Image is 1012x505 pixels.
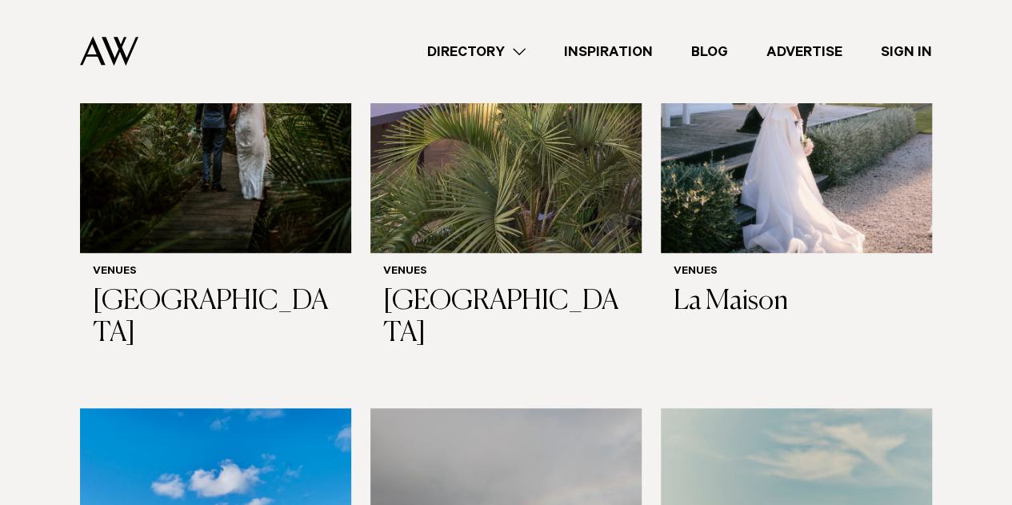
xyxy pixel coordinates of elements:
a: Sign In [862,41,951,62]
h6: Venues [674,266,919,279]
a: Blog [672,41,747,62]
a: Inspiration [545,41,672,62]
img: Auckland Weddings Logo [80,36,138,66]
h3: La Maison [674,286,919,319]
h6: Venues [383,266,629,279]
a: Advertise [747,41,862,62]
h3: [GEOGRAPHIC_DATA] [93,286,338,351]
a: Directory [408,41,545,62]
h6: Venues [93,266,338,279]
h3: [GEOGRAPHIC_DATA] [383,286,629,351]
